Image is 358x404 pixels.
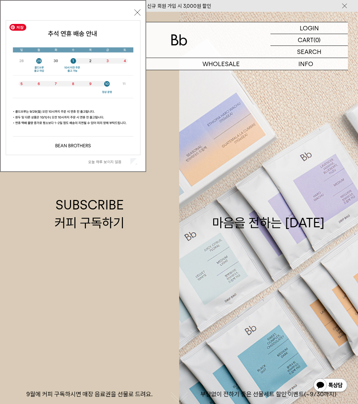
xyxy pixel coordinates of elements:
[314,34,321,46] p: (0)
[212,196,325,232] div: 마음을 전하는 [DATE]
[297,46,321,58] p: SEARCH
[88,160,129,164] label: 오늘 하루 보이지 않음
[270,22,348,34] a: LOGIN
[298,34,314,46] p: CART
[263,58,348,70] p: INFO
[313,378,348,394] img: 카카오톡 채널 1:1 채팅 버튼
[171,34,187,46] img: 로고
[134,9,140,16] button: 닫기
[300,22,319,34] p: LOGIN
[147,3,211,9] a: 신규 회원 가입 시 3,000원 할인
[9,24,26,31] span: 저장
[6,21,140,155] img: 5e4d662c6b1424087153c0055ceb1a13_140731.jpg
[270,34,348,46] a: CART (0)
[179,58,264,70] p: WHOLESALE
[55,196,124,232] div: SUBSCRIBE 커피 구독하기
